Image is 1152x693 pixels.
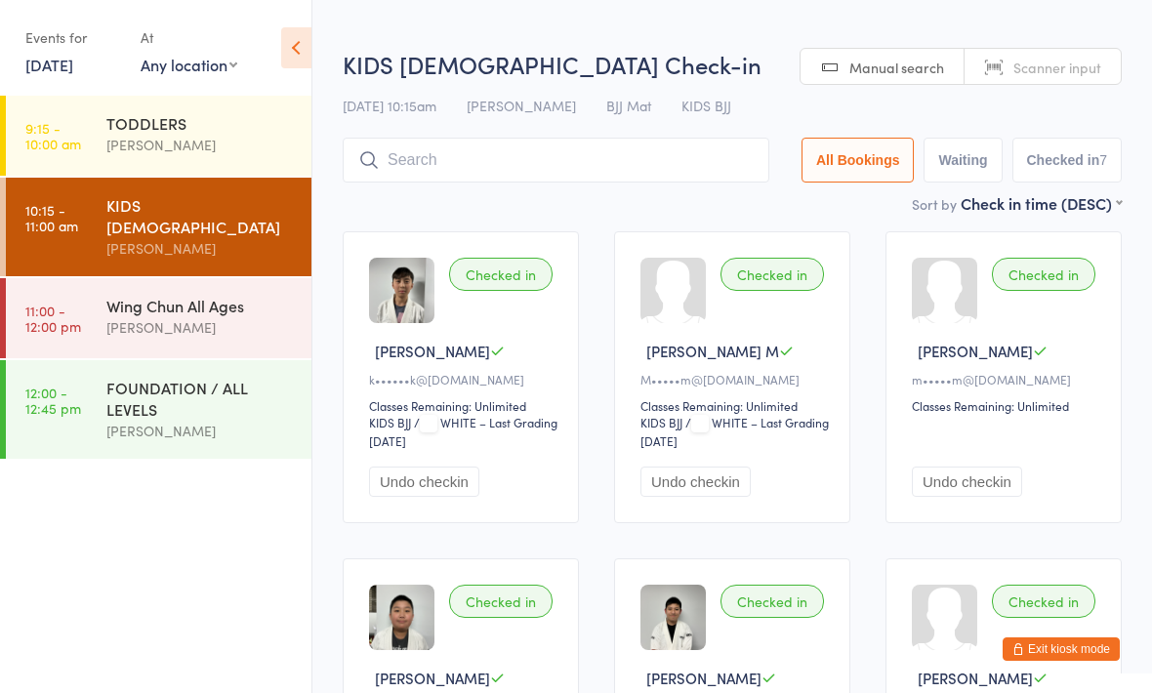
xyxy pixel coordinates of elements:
div: At [141,21,237,54]
div: FOUNDATION / ALL LEVELS [106,377,295,420]
span: Scanner input [1013,58,1101,77]
div: KIDS [DEMOGRAPHIC_DATA] [106,194,295,237]
div: Any location [141,54,237,75]
button: Exit kiosk mode [1003,637,1120,661]
label: Sort by [912,194,957,214]
span: [PERSON_NAME] [918,341,1033,361]
div: 7 [1099,152,1107,168]
button: Undo checkin [369,467,479,497]
span: Manual search [849,58,944,77]
div: Checked in [720,585,824,618]
div: k••••••k@[DOMAIN_NAME] [369,371,558,387]
div: [PERSON_NAME] [106,316,295,339]
span: [PERSON_NAME] [467,96,576,115]
div: Events for [25,21,121,54]
div: Wing Chun All Ages [106,295,295,316]
div: KIDS BJJ [640,414,682,430]
div: Classes Remaining: Unlimited [640,397,830,414]
span: [PERSON_NAME] [918,668,1033,688]
div: m•••••m@[DOMAIN_NAME] [912,371,1101,387]
a: 11:00 -12:00 pmWing Chun All Ages[PERSON_NAME] [6,278,311,358]
div: Checked in [720,258,824,291]
span: KIDS BJJ [681,96,731,115]
h2: KIDS [DEMOGRAPHIC_DATA] Check-in [343,48,1122,80]
img: image1754468947.png [369,258,434,323]
div: Classes Remaining: Unlimited [912,397,1101,414]
button: Waiting [924,138,1002,183]
button: All Bookings [802,138,915,183]
div: KIDS BJJ [369,414,411,430]
span: [PERSON_NAME] M [646,341,779,361]
div: [PERSON_NAME] [106,134,295,156]
div: Check in time (DESC) [961,192,1122,214]
img: image1755250245.png [640,585,706,650]
a: 9:15 -10:00 amTODDLERS[PERSON_NAME] [6,96,311,176]
div: TODDLERS [106,112,295,134]
div: Checked in [449,585,553,618]
div: [PERSON_NAME] [106,420,295,442]
span: BJJ Mat [606,96,651,115]
div: Checked in [449,258,553,291]
button: Checked in7 [1012,138,1123,183]
div: Checked in [992,258,1095,291]
button: Undo checkin [912,467,1022,497]
button: Undo checkin [640,467,751,497]
div: Checked in [992,585,1095,618]
time: 12:00 - 12:45 pm [25,385,81,416]
span: [PERSON_NAME] [375,668,490,688]
span: / WHITE – Last Grading [DATE] [369,414,557,449]
time: 10:15 - 11:00 am [25,202,78,233]
span: [PERSON_NAME] [646,668,761,688]
span: [PERSON_NAME] [375,341,490,361]
span: [DATE] 10:15am [343,96,436,115]
input: Search [343,138,769,183]
a: [DATE] [25,54,73,75]
time: 9:15 - 10:00 am [25,120,81,151]
a: 10:15 -11:00 amKIDS [DEMOGRAPHIC_DATA][PERSON_NAME] [6,178,311,276]
div: [PERSON_NAME] [106,237,295,260]
a: 12:00 -12:45 pmFOUNDATION / ALL LEVELS[PERSON_NAME] [6,360,311,459]
div: Classes Remaining: Unlimited [369,397,558,414]
span: / WHITE – Last Grading [DATE] [640,414,829,449]
img: image1755250203.png [369,585,434,650]
time: 11:00 - 12:00 pm [25,303,81,334]
div: M•••••m@[DOMAIN_NAME] [640,371,830,387]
